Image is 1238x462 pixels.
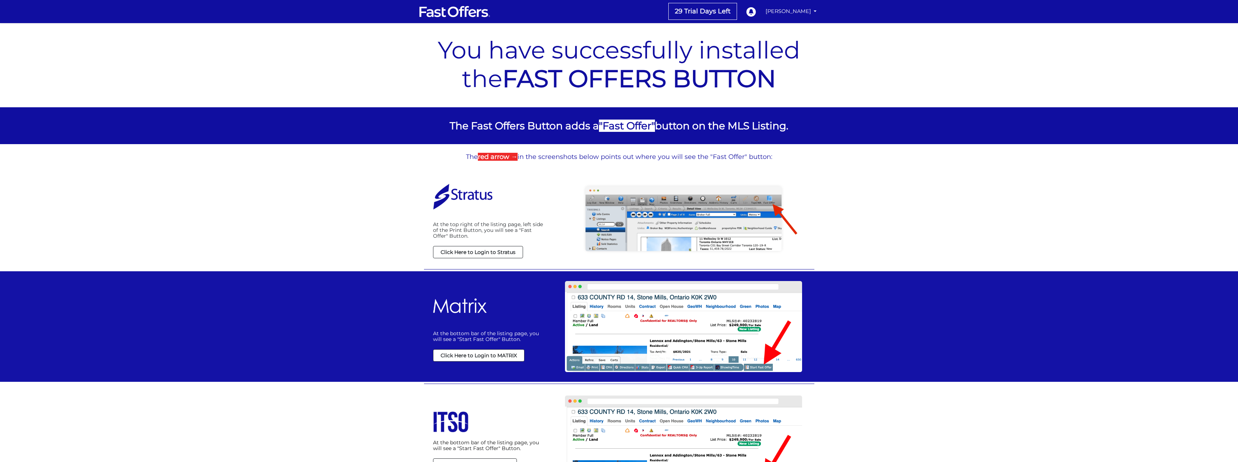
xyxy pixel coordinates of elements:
[562,184,805,254] img: Stratus Fast Offer Button
[433,411,469,432] img: ITSO Login
[426,153,813,161] p: The in the screenshots below points out where you will see the "Fast Offer" button:
[433,439,539,452] span: At the bottom bar of the listing page, you will see a "Start Fast Offer" Button.
[433,349,524,362] a: Click Here to Login to MATRIX
[433,246,523,258] a: Click Here to Login to Stratus
[669,3,737,20] a: 29 Trial Days Left
[433,292,487,323] img: Matrix Login
[502,64,776,93] a: FAST OFFERS BUTTON
[433,221,544,239] p: At the top right of the listing page, left side of the Print Button, you will see a "Fast Offer" ...
[428,118,811,133] p: The Fast Offers Button adds a
[786,120,788,132] span: .
[433,179,493,214] img: Stratus Login
[478,153,518,161] strong: red arrow →
[603,120,651,132] strong: Fast Offer
[441,249,515,255] strong: Click Here to Login to Stratus
[428,36,811,93] p: You have successfully installed the
[655,120,786,132] span: button on the MLS Listing
[433,331,544,342] p: At the bottom bar of the listing page, you will see a "Start Fast Offer" Button.
[562,279,805,375] img: Matrix Fast Offers Button
[599,120,655,132] span: " "
[441,352,517,359] strong: Click Here to Login to MATRIX
[763,4,820,18] a: [PERSON_NAME]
